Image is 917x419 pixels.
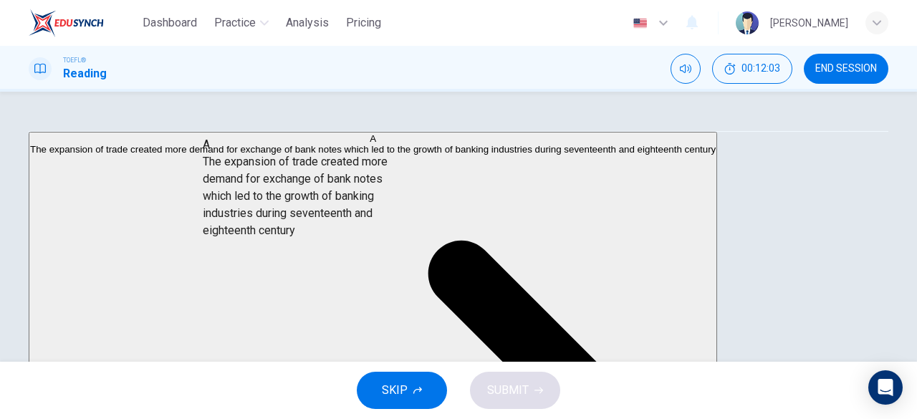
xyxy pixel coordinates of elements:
[741,63,780,74] span: 00:12:03
[29,9,104,37] img: EduSynch logo
[30,144,716,155] span: The expansion of trade created more demand for exchange of bank notes which led to the growth of ...
[340,10,387,36] button: Pricing
[214,14,256,32] span: Practice
[143,14,197,32] span: Dashboard
[346,14,381,32] span: Pricing
[286,14,329,32] span: Analysis
[804,54,888,84] button: END SESSION
[382,380,408,400] span: SKIP
[712,54,792,84] div: Hide
[137,10,203,36] button: Dashboard
[770,14,848,32] div: [PERSON_NAME]
[712,54,792,84] button: 00:12:03
[280,10,335,36] button: Analysis
[815,63,877,74] span: END SESSION
[208,10,274,36] button: Practice
[29,97,888,131] div: Choose test type tabs
[357,372,447,409] button: SKIP
[29,9,137,37] a: EduSynch logo
[63,55,86,65] span: TOEFL®
[736,11,759,34] img: Profile picture
[671,54,701,84] div: Mute
[631,18,649,29] img: en
[30,133,716,144] div: A
[868,370,903,405] div: Open Intercom Messenger
[63,65,107,82] h1: Reading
